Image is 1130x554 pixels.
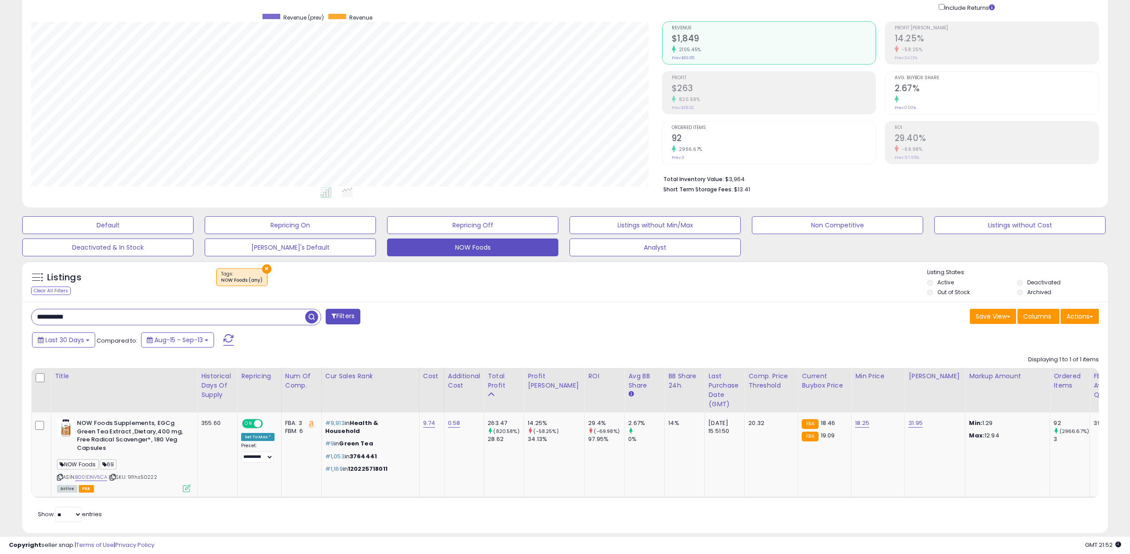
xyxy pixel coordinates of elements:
label: Active [937,279,954,286]
a: B001DNV5CA [75,473,107,481]
div: Title [55,372,194,381]
button: × [262,264,271,274]
h2: 14.25% [895,33,1098,45]
div: 14% [668,419,698,427]
label: Out of Stock [937,288,970,296]
button: Last 30 Days [32,332,95,348]
div: 20.32 [748,419,791,427]
h5: Listings [47,271,81,284]
h2: 2.67% [895,83,1098,95]
span: Revenue (prev) [283,14,324,21]
div: Historical Days Of Supply [201,372,234,400]
label: Archived [1027,288,1051,296]
span: Revenue [349,14,372,21]
button: [PERSON_NAME]'s Default [205,239,376,256]
small: Prev: $83.85 [672,55,694,61]
small: Prev: 97.95% [895,155,919,160]
div: Min Price [855,372,901,381]
img: 41omcbHLy7L._SL40_.jpg [57,419,75,437]
div: Set To Max * [241,433,274,441]
span: | SKU: 911hs50222 [109,473,157,481]
span: ON [243,420,254,428]
small: (820.58%) [493,428,519,435]
small: (-58.25%) [533,428,558,435]
span: Profit [672,76,876,81]
div: [PERSON_NAME] [908,372,961,381]
button: Listings without Cost [934,216,1106,234]
strong: Copyright [9,541,41,549]
p: Listing States: [927,268,1108,277]
small: (2966.67%) [1060,428,1090,435]
span: Show: entries [38,510,102,518]
span: Ordered Items [672,125,876,130]
span: Health & Household [325,419,378,435]
div: ASIN: [57,419,190,491]
li: $3,964 [663,173,1093,184]
small: FBA [802,419,818,429]
div: Additional Cost [448,372,480,390]
small: Prev: $28.62 [672,105,694,110]
div: 3 [1053,435,1090,443]
strong: Max: [969,431,985,440]
span: Aug-15 - Sep-13 [154,336,203,344]
p: in [325,440,412,448]
div: 397 [1094,419,1119,427]
strong: Min: [969,419,982,427]
p: in [325,419,412,435]
h2: $1,849 [672,33,876,45]
a: 0.58 [448,419,460,428]
p: in [325,465,412,473]
div: seller snap | | [9,541,154,550]
span: $13.41 [734,185,750,194]
button: Analyst [569,239,741,256]
div: NOW Foods (any) [221,277,262,283]
button: Filters [326,309,360,324]
button: Actions [1061,309,1099,324]
span: Last 30 Days [45,336,84,344]
small: FBA [802,432,818,441]
div: Include Returns [932,2,1005,12]
b: NOW Foods Supplements, EGCg Green Tea Extract ,Dietary,400 mg, Free Radical Scavenger*, 180 Veg C... [77,419,185,454]
div: 92 [1053,419,1090,427]
div: 355.60 [201,419,230,427]
p: 12.94 [969,432,1043,440]
span: NOW Foods [57,459,99,469]
div: 0% [628,435,664,443]
button: Deactivated & In Stock [22,239,194,256]
p: 1.29 [969,419,1043,427]
div: 97.95% [588,435,624,443]
div: FBA Available Qty [1094,372,1122,400]
small: 820.58% [676,96,700,103]
h2: $263 [672,83,876,95]
div: FBA: 3 [285,419,315,427]
div: Comp. Price Threshold [748,372,794,390]
button: NOW Foods [387,239,558,256]
div: [DATE] 15:51:50 [708,419,738,435]
button: Repricing Off [387,216,558,234]
span: Revenue [672,26,876,31]
a: 18.25 [855,419,869,428]
label: Deactivated [1027,279,1061,286]
div: Cur Sales Rank [325,372,416,381]
div: 263.47 [488,419,524,427]
span: 3764441 [350,452,377,461]
div: 34.13% [528,435,584,443]
small: (-69.98%) [594,428,619,435]
button: Aug-15 - Sep-13 [141,332,214,348]
small: -69.98% [899,146,923,153]
small: 2966.67% [676,146,702,153]
a: Terms of Use [76,541,114,549]
small: Prev: 3 [672,155,684,160]
button: Repricing On [205,216,376,234]
small: Prev: 0.00% [895,105,916,110]
span: #9 [325,439,334,448]
span: OFF [262,420,276,428]
small: Avg BB Share. [628,390,634,398]
span: #1,053 [325,452,345,461]
span: FBA [79,485,94,493]
span: #9,913 [325,419,345,427]
div: Cost [423,372,440,381]
small: 2105.45% [676,46,701,53]
p: in [325,453,412,461]
div: Profit [PERSON_NAME] [528,372,581,390]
